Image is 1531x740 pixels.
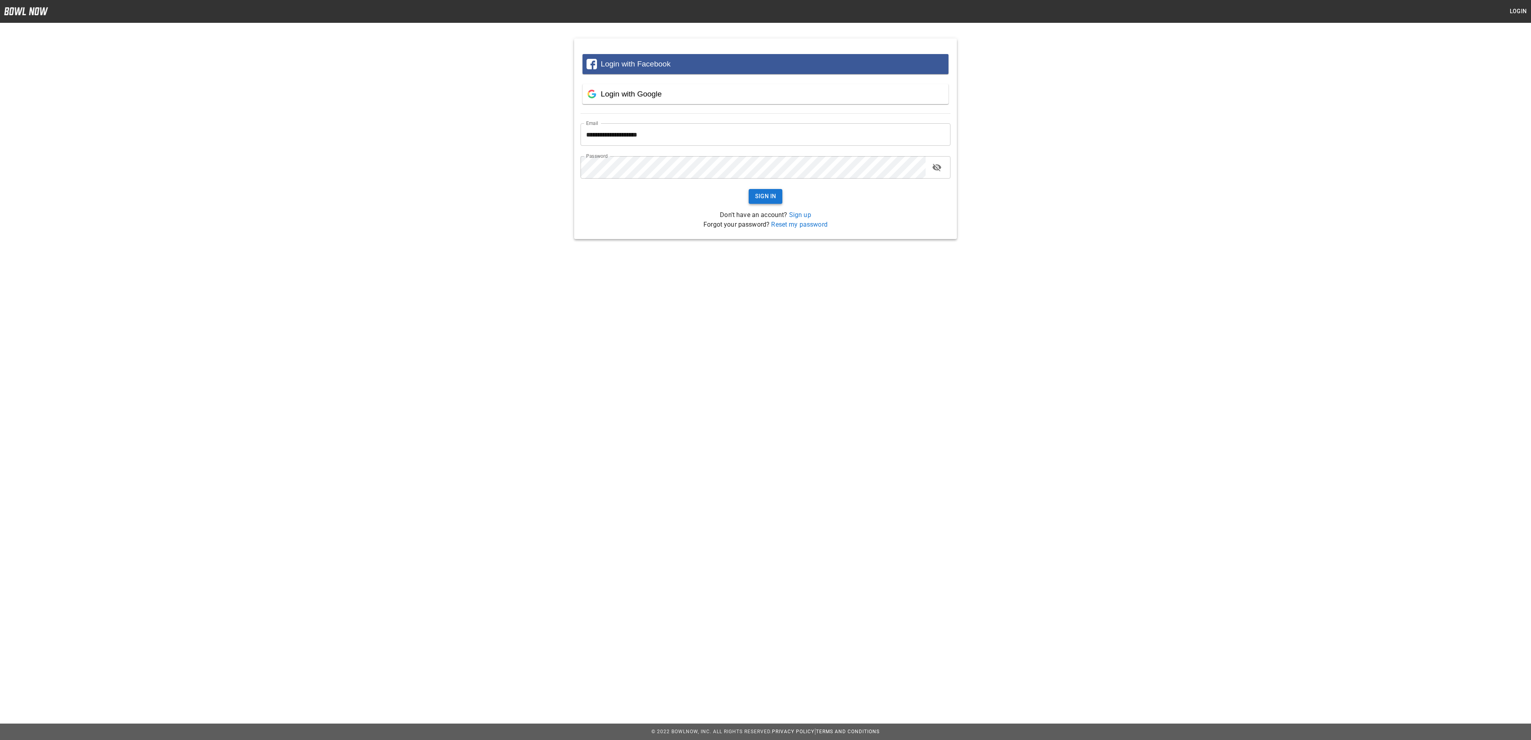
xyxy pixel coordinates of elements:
[816,729,880,734] a: Terms and Conditions
[651,729,772,734] span: © 2022 BowlNow, Inc. All Rights Reserved.
[771,221,828,228] a: Reset my password
[789,211,811,219] a: Sign up
[1505,4,1531,19] button: Login
[601,60,671,68] span: Login with Facebook
[772,729,814,734] a: Privacy Policy
[583,54,948,74] button: Login with Facebook
[583,84,948,104] button: Login with Google
[581,210,950,220] p: Don't have an account?
[749,189,783,204] button: Sign In
[4,7,48,15] img: logo
[929,159,945,175] button: toggle password visibility
[601,90,662,98] span: Login with Google
[581,220,950,229] p: Forgot your password?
